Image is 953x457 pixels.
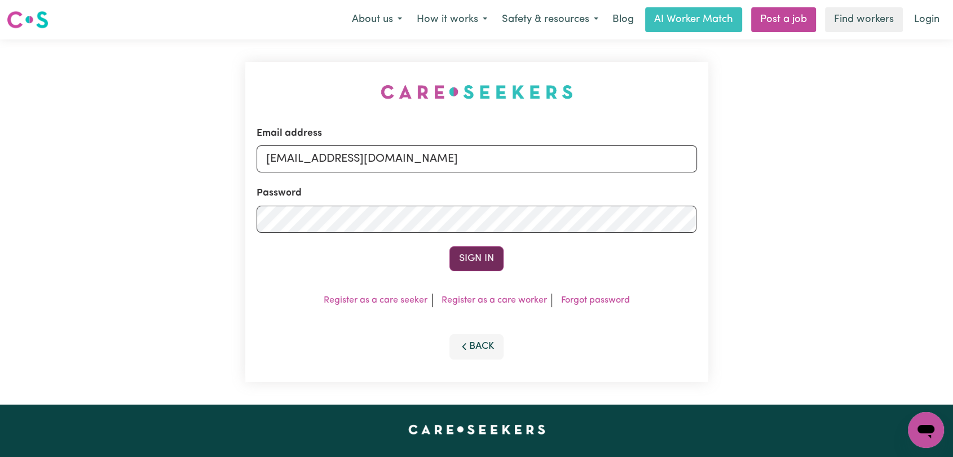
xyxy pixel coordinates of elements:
a: Login [907,7,946,32]
a: Careseekers home page [408,425,545,434]
iframe: Button to launch messaging window [908,412,944,448]
a: Forgot password [561,296,630,305]
img: Careseekers logo [7,10,48,30]
label: Password [257,186,302,201]
button: Back [449,334,504,359]
a: Blog [606,7,641,32]
button: Safety & resources [495,8,606,32]
a: Register as a care seeker [324,296,427,305]
input: Email address [257,145,697,172]
a: AI Worker Match [645,7,742,32]
a: Careseekers logo [7,7,48,33]
button: How it works [409,8,495,32]
a: Register as a care worker [442,296,547,305]
button: Sign In [449,246,504,271]
label: Email address [257,126,322,141]
a: Find workers [825,7,903,32]
a: Post a job [751,7,816,32]
button: About us [345,8,409,32]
